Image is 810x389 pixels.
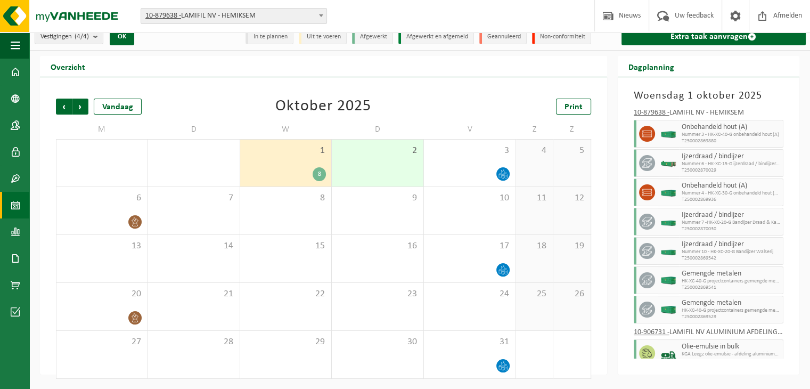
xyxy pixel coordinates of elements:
span: Vorige [56,99,72,115]
img: HK-XC-30-GN-00 [660,130,676,138]
li: Non-conformiteit [532,30,591,44]
span: 10-879638 - LAMIFIL NV - HEMIKSEM [141,8,327,24]
span: 20 [62,288,142,300]
div: 8 [313,167,326,181]
span: 17 [429,240,510,252]
span: 15 [246,240,326,252]
span: T250002869880 [682,138,781,144]
span: T250002871153 [682,358,781,364]
div: Vandaag [94,99,142,115]
span: 16 [337,240,418,252]
span: Volgende [72,99,88,115]
span: Ijzerdraad / bindijzer [682,211,781,220]
span: Onbehandeld hout (A) [682,182,781,190]
span: T250002869936 [682,197,781,203]
span: KGA Leegz olie-emulsie - afdeling aluminiumwalserij [682,351,781,358]
span: 9 [337,192,418,204]
span: Nummer 3 - HK-XC-40-G onbehandeld hout (A) [682,132,781,138]
li: Geannuleerd [479,30,527,44]
span: T250002869541 [682,285,781,291]
tcxspan: Call 10-879638 - via 3CX [634,109,669,117]
span: 26 [559,288,585,300]
span: Print [564,103,583,111]
img: BL-LQ-LV [660,345,676,361]
span: Vestigingen [40,29,89,45]
img: HK-XC-40-GN-00 [660,277,676,285]
span: 24 [429,288,510,300]
img: HK-XC-20-GN-00 [660,247,676,255]
tcxspan: Call 10-879638 - via 3CX [145,12,181,20]
span: 23 [337,288,418,300]
span: T250002870030 [682,226,781,232]
span: 11 [521,192,547,204]
span: 7 [153,192,234,204]
span: Gemengde metalen [682,270,781,278]
span: 14 [153,240,234,252]
img: HK-XC-40-GN-00 [660,306,676,314]
button: OK [110,28,134,45]
span: 10 [429,192,510,204]
span: 22 [246,288,326,300]
span: 29 [246,336,326,348]
span: Onbehandeld hout (A) [682,123,781,132]
span: T250002870029 [682,167,781,174]
span: 2 [337,145,418,157]
td: M [56,120,148,139]
span: Ijzerdraad / bindijzer [682,152,781,161]
h3: Woensdag 1 oktober 2025 [634,88,784,104]
a: Print [556,99,591,115]
span: 19 [559,240,585,252]
span: Nummer 4 - HK-XC-30-G onbehandeld hout (A) Extra [682,190,781,197]
button: Vestigingen(4/4) [35,28,103,44]
span: 6 [62,192,142,204]
span: 5 [559,145,585,157]
span: Gemengde metalen [682,299,781,307]
img: HK-XC-30-GN-00 [660,189,676,197]
img: HK-XC-20-GN-00 [660,218,676,226]
span: T250002869542 [682,255,781,262]
td: V [424,120,516,139]
span: Nummer 7 -HK-XC-20-G Bandijzer Draad & Kabel [682,220,781,226]
count: (4/4) [75,33,89,40]
span: 18 [521,240,547,252]
li: In te plannen [246,30,293,44]
span: HK-XC-40-G projectcontainers gemengde metalen [682,307,781,314]
span: 30 [337,336,418,348]
li: Afgewerkt [352,30,393,44]
tcxspan: Call 10-906731 - via 3CX [634,328,669,336]
span: 4 [521,145,547,157]
td: D [332,120,424,139]
span: HK-XC-40-G projectcontainers gemengde metalen [682,278,781,285]
span: 8 [246,192,326,204]
span: Olie-emulsie in bulk [682,343,781,351]
span: Nummer 10 - HK-XC-20-G Bandijzer Walserij [682,249,781,255]
h2: Overzicht [40,56,96,77]
span: 13 [62,240,142,252]
a: Extra taak aanvragen [621,28,806,45]
div: Oktober 2025 [275,99,371,115]
td: Z [516,120,553,139]
span: 31 [429,336,510,348]
span: 1 [246,145,326,157]
span: 25 [521,288,547,300]
td: W [240,120,332,139]
span: 27 [62,336,142,348]
span: 28 [153,336,234,348]
div: LAMIFIL NV ALUMINIUM AFDELING - HEMIKSEM [634,329,784,339]
span: Ijzerdraad / bindijzer [682,240,781,249]
div: LAMIFIL NV - HEMIKSEM [634,109,784,120]
span: Nummer 6 - HK-XC-15-G ijzerdraad / bindijzer logistiek [682,161,781,167]
h2: Dagplanning [618,56,685,77]
li: Uit te voeren [299,30,347,44]
span: 3 [429,145,510,157]
span: T250002869529 [682,314,781,320]
span: 12 [559,192,585,204]
span: 21 [153,288,234,300]
img: HK-XC-15-GN-00 [660,159,676,167]
td: Z [553,120,591,139]
td: D [148,120,240,139]
li: Afgewerkt en afgemeld [398,30,474,44]
span: 10-879638 - LAMIFIL NV - HEMIKSEM [141,9,326,23]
